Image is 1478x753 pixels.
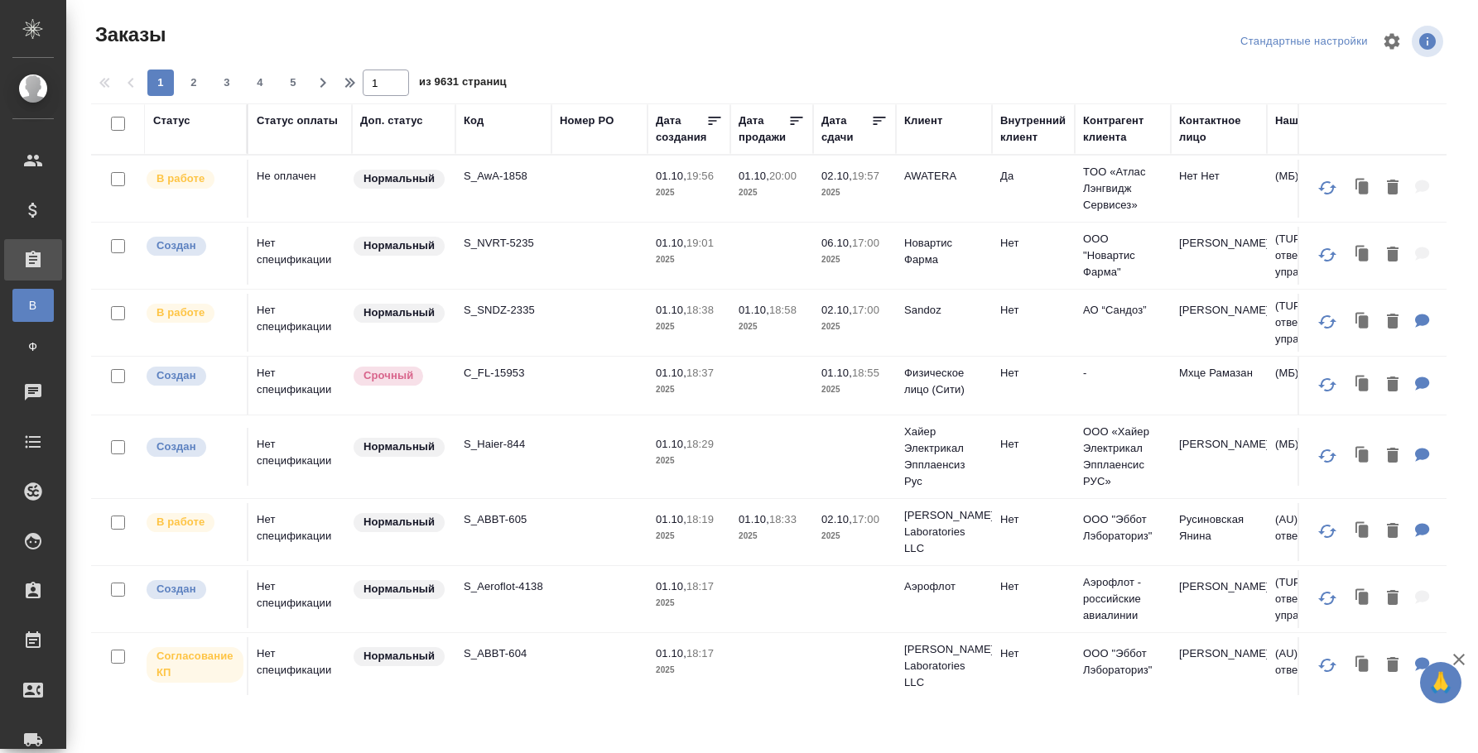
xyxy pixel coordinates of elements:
div: Наше юр. лицо [1275,113,1357,129]
p: 19:56 [686,170,714,182]
div: Статус по умолчанию для стандартных заказов [352,578,447,601]
div: Номер PO [560,113,614,129]
div: Выставляется автоматически при создании заказа [145,436,238,458]
button: Клонировать [1347,171,1379,205]
td: Нет спецификации [248,637,352,695]
div: Статус по умолчанию для стандартных заказов [352,168,447,190]
div: Дата продажи [739,113,788,146]
a: В [12,289,54,322]
div: Дата сдачи [821,113,871,146]
span: 5 [280,74,306,91]
td: (МБ) ООО "Монблан" [1267,428,1466,486]
p: 18:37 [686,367,714,379]
td: (TUP) Общество с ограниченной ответственностью «Технологии управления переводом» [1267,223,1466,289]
button: Удалить [1379,171,1407,205]
p: Нормальный [363,170,435,187]
p: ООО "Новартис Фарма" [1083,231,1163,281]
p: 01.10, [656,237,686,249]
p: S_Aeroflot-4138 [464,578,543,595]
p: S_NVRT-5235 [464,235,543,252]
p: - [1083,365,1163,381]
p: Согласование КП [156,648,233,681]
p: S_ABBT-604 [464,645,543,662]
p: 06.10, [821,237,852,249]
p: Нет [1000,511,1066,528]
button: Обновить [1307,578,1347,618]
button: Обновить [1307,168,1347,208]
div: Выставляется автоматически при создании заказа [145,578,238,601]
span: из 9631 страниц [419,72,507,96]
p: Создан [156,439,196,455]
button: Удалить [1379,649,1407,683]
div: Статус по умолчанию для стандартных заказов [352,436,447,458]
p: 01.10, [656,438,686,450]
span: 2 [181,74,207,91]
div: Внутренний клиент [1000,113,1066,146]
p: 2025 [821,381,888,398]
span: Посмотреть информацию [1412,26,1447,57]
p: Физическое лицо (Сити) [904,365,984,398]
td: (AU) Общество с ограниченной ответственностью "АЛС" [1267,503,1466,561]
p: 2025 [656,185,722,201]
p: S_Haier-844 [464,436,543,453]
p: Нормальный [363,581,435,597]
p: 01.10, [656,170,686,182]
p: 02.10, [821,170,852,182]
p: Нет [1000,645,1066,662]
p: 01.10, [656,647,686,659]
p: AWATERA [904,168,984,185]
p: 01.10, [656,513,686,525]
p: 02.10, [821,513,852,525]
p: S_ABBT-605 [464,511,543,528]
button: Удалить [1379,515,1407,549]
div: Статус по умолчанию для стандартных заказов [352,302,447,324]
td: Нет спецификации [248,227,352,285]
button: Обновить [1307,511,1347,551]
button: Клонировать [1347,582,1379,616]
button: Удалить [1379,582,1407,616]
button: Клонировать [1347,368,1379,402]
button: Удалить [1379,238,1407,272]
p: S_AwA-1858 [464,168,543,185]
span: 4 [247,74,273,91]
p: Нет [1000,578,1066,595]
p: 01.10, [739,170,769,182]
p: Нет [1000,235,1066,252]
p: 2025 [656,252,722,268]
td: [PERSON_NAME] [1171,570,1267,628]
p: В работе [156,514,205,530]
div: Статус [153,113,190,129]
td: Нет Нет [1171,160,1267,218]
p: 2025 [656,453,722,469]
p: В работе [156,305,205,321]
p: 02.10, [821,304,852,316]
div: Клиент [904,113,942,129]
p: 01.10, [656,304,686,316]
div: Дата создания [656,113,706,146]
p: 2025 [821,528,888,544]
p: 2025 [656,595,722,612]
p: Создан [156,237,196,254]
div: Выставляется автоматически при создании заказа [145,365,238,387]
span: 🙏 [1427,665,1455,700]
p: Срочный [363,367,413,384]
td: (МБ) ООО "Монблан" [1267,160,1466,218]
button: 🙏 [1420,662,1461,703]
p: 2025 [821,252,888,268]
p: 17:00 [852,237,879,249]
p: [PERSON_NAME] Laboratories LLC [904,641,984,691]
button: Удалить [1379,368,1407,402]
p: 20:00 [769,170,797,182]
p: Аэрофлот - российские авиалинии [1083,574,1163,624]
button: Клонировать [1347,439,1379,473]
button: Клонировать [1347,305,1379,339]
p: Нормальный [363,648,435,664]
button: 3 [214,70,240,96]
p: Новартис Фарма [904,235,984,268]
p: Да [1000,168,1066,185]
div: Доп. статус [360,113,423,129]
td: Нет спецификации [248,503,352,561]
p: 01.10, [656,367,686,379]
td: Нет спецификации [248,294,352,352]
div: Выставляет ПМ после принятия заказа от КМа [145,168,238,190]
